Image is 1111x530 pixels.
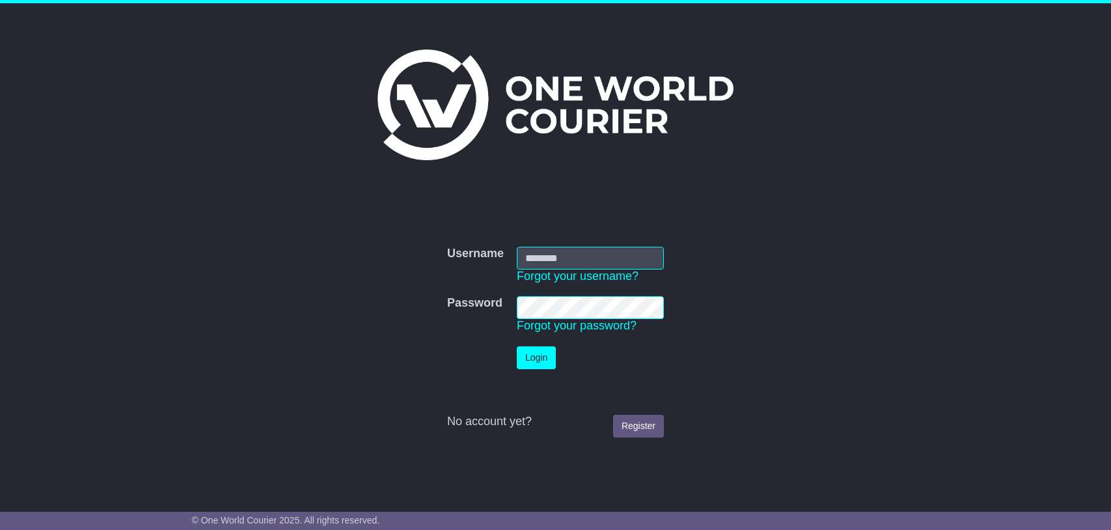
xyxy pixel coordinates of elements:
[517,270,638,283] a: Forgot your username?
[447,415,664,429] div: No account yet?
[613,415,664,438] a: Register
[517,319,637,332] a: Forgot your password?
[517,346,556,369] button: Login
[447,296,502,311] label: Password
[192,515,380,525] span: © One World Courier 2025. All rights reserved.
[447,247,504,261] label: Username
[377,49,733,160] img: One World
